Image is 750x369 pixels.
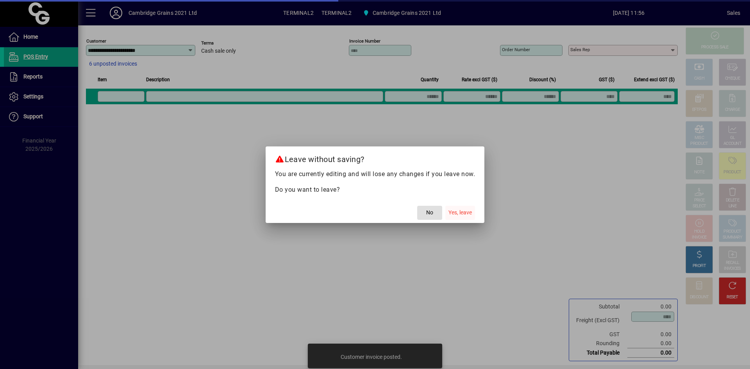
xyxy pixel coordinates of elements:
button: No [417,206,442,220]
h2: Leave without saving? [266,146,485,169]
p: You are currently editing and will lose any changes if you leave now. [275,169,475,179]
p: Do you want to leave? [275,185,475,194]
span: No [426,209,433,217]
button: Yes, leave [445,206,475,220]
span: Yes, leave [448,209,472,217]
